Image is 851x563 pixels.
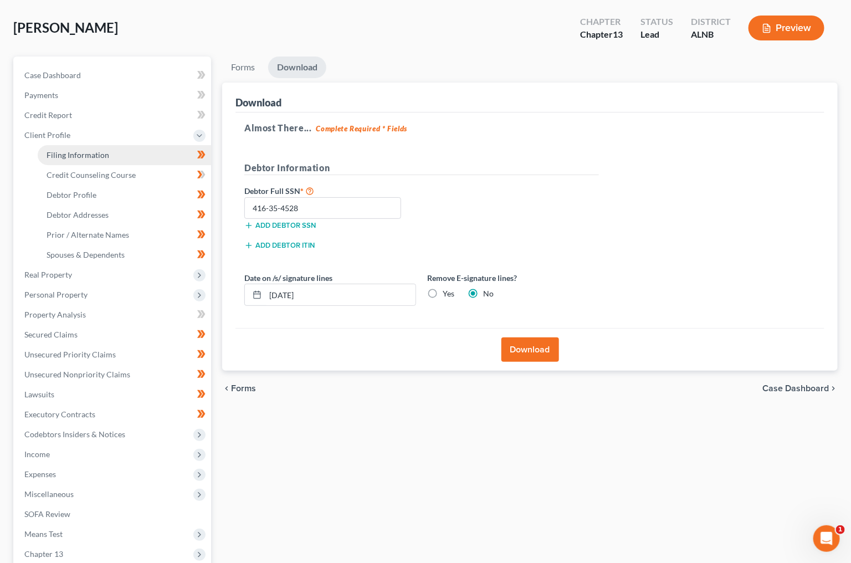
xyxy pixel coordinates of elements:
[24,70,81,80] span: Case Dashboard
[640,16,673,28] div: Status
[16,105,211,125] a: Credit Report
[427,272,599,284] label: Remove E-signature lines?
[580,28,623,41] div: Chapter
[265,284,416,305] input: MM/DD/YYYY
[47,170,136,180] span: Credit Counseling Course
[24,469,56,479] span: Expenses
[16,385,211,405] a: Lawsuits
[24,429,125,439] span: Codebtors Insiders & Notices
[38,145,211,165] a: Filing Information
[38,185,211,205] a: Debtor Profile
[762,384,838,393] a: Case Dashboard chevron_right
[16,325,211,345] a: Secured Claims
[16,65,211,85] a: Case Dashboard
[47,150,109,160] span: Filing Information
[443,288,454,299] label: Yes
[762,384,829,393] span: Case Dashboard
[24,489,74,499] span: Miscellaneous
[24,310,86,319] span: Property Analysis
[836,525,845,534] span: 1
[244,197,401,219] input: XXX-XX-XXXX
[16,345,211,365] a: Unsecured Priority Claims
[222,384,271,393] button: chevron_left Forms
[38,205,211,225] a: Debtor Addresses
[235,96,281,109] div: Download
[239,184,422,197] label: Debtor Full SSN
[580,16,623,28] div: Chapter
[16,85,211,105] a: Payments
[613,29,623,39] span: 13
[640,28,673,41] div: Lead
[244,272,332,284] label: Date on /s/ signature lines
[24,529,63,539] span: Means Test
[24,410,95,419] span: Executory Contracts
[47,250,125,259] span: Spouses & Dependents
[691,16,731,28] div: District
[24,390,54,399] span: Lawsuits
[24,290,88,299] span: Personal Property
[24,509,70,519] span: SOFA Review
[24,110,72,120] span: Credit Report
[316,124,408,133] strong: Complete Required * Fields
[38,165,211,185] a: Credit Counseling Course
[16,305,211,325] a: Property Analysis
[16,504,211,524] a: SOFA Review
[501,337,559,362] button: Download
[24,370,130,379] span: Unsecured Nonpriority Claims
[38,245,211,265] a: Spouses & Dependents
[24,270,72,279] span: Real Property
[24,130,70,140] span: Client Profile
[483,288,494,299] label: No
[222,384,231,393] i: chevron_left
[47,230,129,239] span: Prior / Alternate Names
[47,210,109,219] span: Debtor Addresses
[13,19,118,35] span: [PERSON_NAME]
[47,190,96,199] span: Debtor Profile
[268,57,326,78] a: Download
[244,241,315,250] button: Add debtor ITIN
[38,225,211,245] a: Prior / Alternate Names
[244,121,816,135] h5: Almost There...
[24,90,58,100] span: Payments
[24,330,78,339] span: Secured Claims
[16,405,211,424] a: Executory Contracts
[16,365,211,385] a: Unsecured Nonpriority Claims
[813,525,840,552] iframe: Intercom live chat
[222,57,264,78] a: Forms
[24,449,50,459] span: Income
[244,221,316,230] button: Add debtor SSN
[749,16,824,40] button: Preview
[24,549,63,559] span: Chapter 13
[244,161,599,175] h5: Debtor Information
[231,384,256,393] span: Forms
[691,28,731,41] div: ALNB
[829,384,838,393] i: chevron_right
[24,350,116,359] span: Unsecured Priority Claims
